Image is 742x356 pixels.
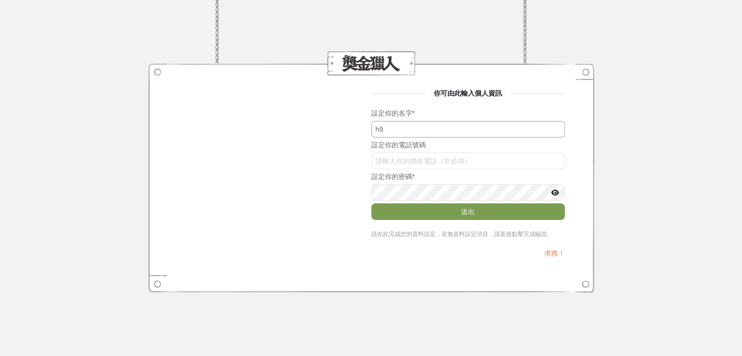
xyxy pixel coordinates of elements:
div: 設定你的密碼 * [371,172,565,182]
input: 請輸入你的獵人名字 [371,121,565,138]
span: 你可由此輸入個人資訊 [426,89,509,97]
div: 設定你的名字 * [371,108,565,119]
div: 設定你的電話號碼 [371,140,565,150]
a: 求救！ [544,249,564,257]
span: 請在此完成您的資料設定，若無資料設定項目，請直接點擊完成驗證。 [371,231,553,237]
button: 送出 [371,203,565,220]
input: 請輸入你的聯絡電話（非必填） [371,153,565,169]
